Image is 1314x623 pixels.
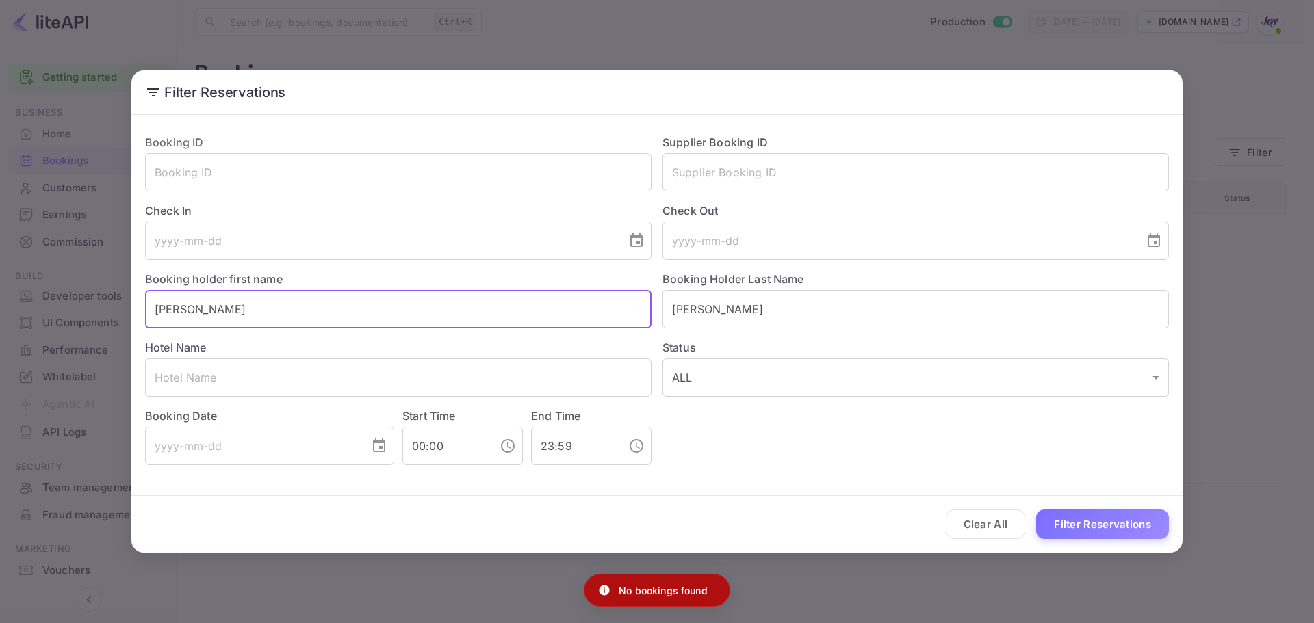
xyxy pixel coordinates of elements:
button: Choose date [623,227,650,254]
button: Choose time, selected time is 12:00 AM [494,432,521,460]
label: Booking ID [145,135,204,149]
button: Choose date [365,432,393,460]
input: Holder Last Name [662,290,1169,328]
label: Check In [145,202,652,219]
button: Choose time, selected time is 11:59 PM [623,432,650,460]
input: yyyy-mm-dd [145,427,360,465]
h2: Filter Reservations [131,70,1183,114]
input: Booking ID [145,153,652,191]
label: Status [662,339,1169,356]
label: Check Out [662,202,1169,219]
label: Supplier Booking ID [662,135,768,149]
label: Booking holder first name [145,272,283,286]
input: Supplier Booking ID [662,153,1169,191]
button: Clear All [946,509,1026,539]
label: Booking Date [145,408,394,424]
p: No bookings found [619,583,708,598]
label: Start Time [402,409,456,423]
div: ALL [662,358,1169,397]
input: Hotel Name [145,358,652,397]
label: End Time [531,409,580,423]
label: Hotel Name [145,341,207,354]
label: Booking Holder Last Name [662,272,804,286]
button: Choose date [1140,227,1168,254]
input: hh:mm [531,427,617,465]
input: Holder First Name [145,290,652,328]
input: yyyy-mm-dd [145,222,617,260]
input: hh:mm [402,427,489,465]
input: yyyy-mm-dd [662,222,1135,260]
button: Filter Reservations [1036,509,1169,539]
